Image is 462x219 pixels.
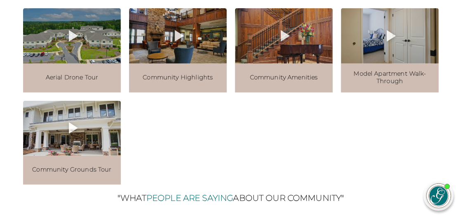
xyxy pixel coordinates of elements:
[427,184,451,208] img: avatar
[146,193,233,203] span: People Are Saying
[345,70,435,85] span: Model Apartment Walk-Through
[23,193,439,203] h2: "What About Our Community"
[143,74,213,81] span: Community Highlights
[46,74,99,81] span: Aerial Drone Tour
[32,166,112,173] span: Community Grounds Tour
[250,74,318,81] span: Community Amenities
